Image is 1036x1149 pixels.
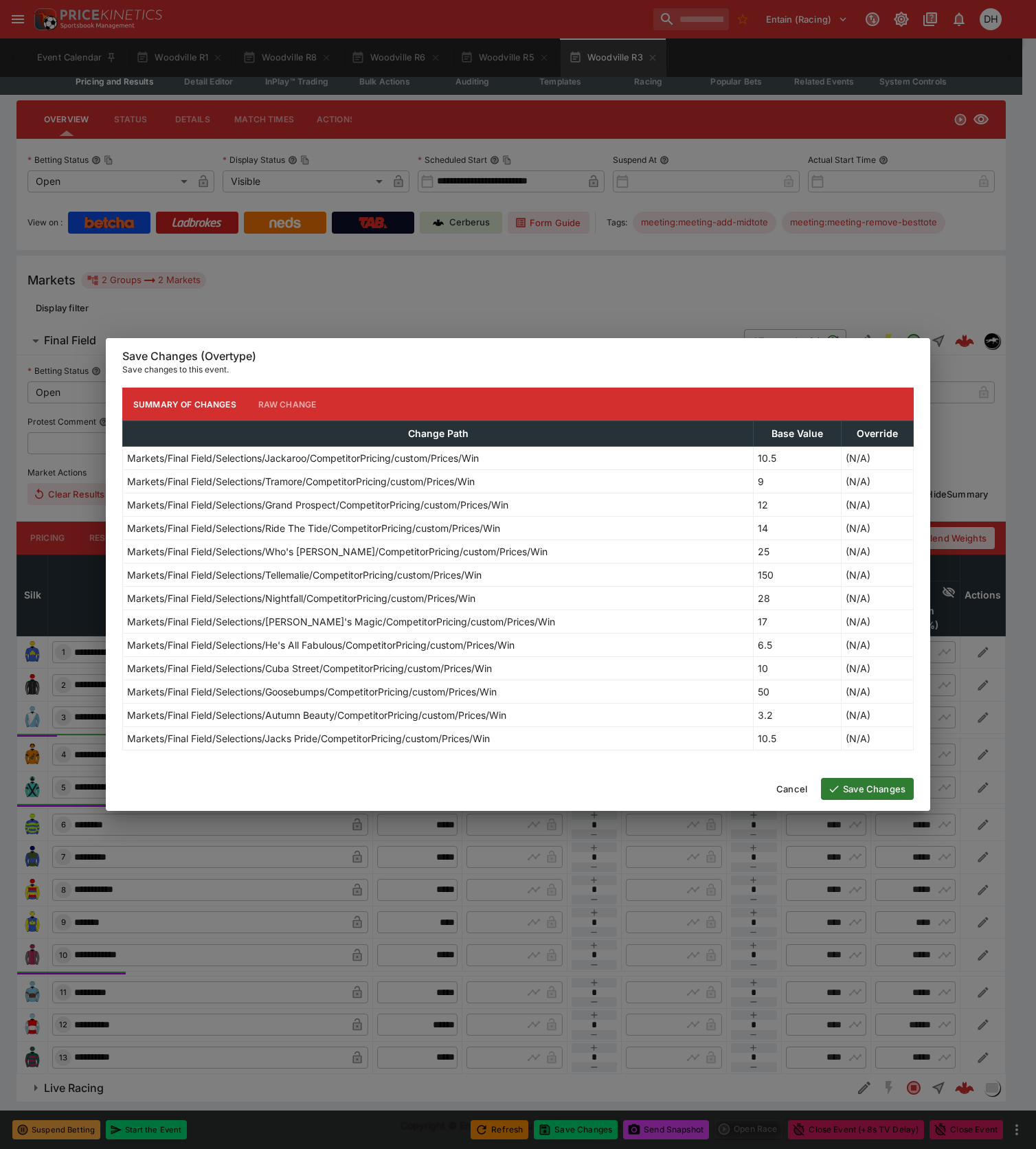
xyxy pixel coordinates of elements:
p: Markets/Final Field/Selections/Who's [PERSON_NAME]/CompetitorPricing/custom/Prices/Win [127,544,548,559]
p: Markets/Final Field/Selections/Tellemalie/CompetitorPricing/custom/Prices/Win [127,568,482,582]
p: Markets/Final Field/Selections/Nightfall/CompetitorPricing/custom/Prices/Win [127,591,475,605]
td: 3.2 [754,704,841,727]
p: Markets/Final Field/Selections/Grand Prospect/CompetitorPricing/custom/Prices/Win [127,498,508,512]
td: (N/A) [841,564,913,587]
td: (N/A) [841,610,913,634]
p: Markets/Final Field/Selections/Jackaroo/CompetitorPricing/custom/Prices/Win [127,451,479,465]
td: 50 [754,680,841,704]
td: 150 [754,564,841,587]
p: Markets/Final Field/Selections/Ride The Tide/CompetitorPricing/custom/Prices/Win [127,521,500,535]
th: Base Value [754,421,841,447]
td: (N/A) [841,493,913,517]
td: (N/A) [841,587,913,610]
th: Change Path [123,421,754,447]
button: Raw Change [247,388,328,421]
td: (N/A) [841,680,913,704]
p: Markets/Final Field/Selections/Autumn Beauty/CompetitorPricing/custom/Prices/Win [127,708,506,722]
h6: Save Changes (Overtype) [122,349,914,364]
td: 12 [754,493,841,517]
td: 14 [754,517,841,540]
button: Summary of Changes [122,388,247,421]
td: 6.5 [754,634,841,657]
td: (N/A) [841,704,913,727]
td: 28 [754,587,841,610]
td: 10.5 [754,447,841,470]
td: (N/A) [841,727,913,750]
p: Markets/Final Field/Selections/He's All Fabulous/CompetitorPricing/custom/Prices/Win [127,638,515,652]
td: 17 [754,610,841,634]
td: (N/A) [841,540,913,564]
td: (N/A) [841,470,913,493]
button: Save Changes [821,778,914,800]
button: Cancel [768,778,815,800]
p: Markets/Final Field/Selections/Cuba Street/CompetitorPricing/custom/Prices/Win [127,661,492,676]
td: (N/A) [841,447,913,470]
td: (N/A) [841,657,913,680]
td: 25 [754,540,841,564]
td: 9 [754,470,841,493]
p: Markets/Final Field/Selections/Tramore/CompetitorPricing/custom/Prices/Win [127,474,475,489]
p: Markets/Final Field/Selections/Jacks Pride/CompetitorPricing/custom/Prices/Win [127,731,490,746]
p: Markets/Final Field/Selections/[PERSON_NAME]'s Magic/CompetitorPricing/custom/Prices/Win [127,614,555,629]
p: Save changes to this event. [122,363,914,377]
p: Markets/Final Field/Selections/Goosebumps/CompetitorPricing/custom/Prices/Win [127,684,497,699]
th: Override [841,421,913,447]
td: 10.5 [754,727,841,750]
td: 10 [754,657,841,680]
td: (N/A) [841,634,913,657]
td: (N/A) [841,517,913,540]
